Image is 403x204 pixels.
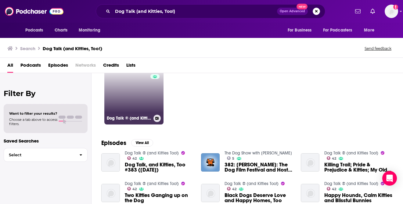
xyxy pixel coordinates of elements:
[227,187,237,191] a: 42
[4,148,88,162] button: Select
[353,6,363,17] a: Show notifications dropdown
[323,26,352,35] span: For Podcasters
[9,117,57,126] span: Choose a tab above to access filters.
[288,26,312,35] span: For Business
[225,181,279,186] a: Dog Talk ® (and Kitties Too!)
[227,156,235,160] a: 5
[7,60,13,73] a: All
[55,26,68,35] span: Charts
[101,139,153,147] a: EpisodesView All
[20,60,41,73] a: Podcasts
[132,157,137,160] span: 42
[125,162,194,172] a: Dog Talk, and Kitties, Too #383 (8/09/2014)
[201,184,220,202] img: Black Dogs Deserve Love and Happy Homes, Too
[382,171,397,186] div: Open Intercom Messenger
[48,60,68,73] a: Episodes
[4,89,88,98] h2: Filter By
[132,188,137,191] span: 42
[4,138,88,144] p: Saved Searches
[5,6,63,17] img: Podchaser - Follow, Share and Rate Podcasts
[21,24,51,36] button: open menu
[324,162,393,172] a: Killing Trail; Pride & Prejudice & Kitties; My Old Dog
[327,187,336,191] a: 42
[327,156,336,160] a: 42
[332,157,336,160] span: 42
[43,46,102,51] h3: Dog Talk (and Kitties, Too!)
[385,5,398,18] span: Logged in as jwong
[332,188,336,191] span: 42
[368,6,377,17] a: Show notifications dropdown
[107,116,151,121] h3: Dog Talk ® (and Kitties Too!)
[280,10,305,13] span: Open Advanced
[126,60,135,73] a: Lists
[125,162,194,172] span: Dog Talk, and Kitties, Too #383 ([DATE])
[393,5,398,9] svg: Add a profile image
[25,26,43,35] span: Podcasts
[324,181,378,186] a: Dog Talk ® (and Kitties Too!)
[101,139,126,147] h2: Episodes
[232,188,236,191] span: 42
[301,184,319,202] img: Happy Hounds, Calm Kitties and Blissful Bunnies
[20,46,35,51] h3: Search
[225,193,293,203] a: Black Dogs Deserve Love and Happy Homes, Too
[301,153,319,172] img: Killing Trail; Pride & Prejudice & Kitties; My Old Dog
[101,184,120,202] img: Two Kitties Ganging up on the Dog
[232,157,234,160] span: 5
[225,162,293,172] span: 382: [PERSON_NAME]: The Dog Film Festival and Host of DOG TALK (and kitties too!)
[324,193,393,203] a: Happy Hounds, Calm Kitties and Blissful Bunnies
[4,153,74,157] span: Select
[104,65,164,124] a: 42Dog Talk ® (and Kitties Too!)
[225,150,292,156] a: The Dog Show with Julie Forbes
[277,8,308,15] button: Open AdvancedNew
[113,6,277,16] input: Search podcasts, credits, & more...
[283,24,319,36] button: open menu
[74,24,108,36] button: open menu
[75,60,96,73] span: Networks
[127,156,137,160] a: 42
[127,187,137,191] a: 42
[103,60,119,73] a: Credits
[51,24,71,36] a: Charts
[385,5,398,18] img: User Profile
[9,111,57,116] span: Want to filter your results?
[360,24,382,36] button: open menu
[101,153,120,172] img: Dog Talk, and Kitties, Too #383 (8/09/2014)
[363,46,393,51] button: Send feedback
[131,139,153,147] button: View All
[364,26,374,35] span: More
[96,4,325,18] div: Search podcasts, credits, & more...
[319,24,361,36] button: open menu
[201,153,220,172] img: 382: Tracie Hotchner: The Dog Film Festival and Host of DOG TALK (and kitties too!)
[79,26,100,35] span: Monitoring
[297,4,308,9] span: New
[324,150,378,156] a: Dog Talk ® (and Kitties Too!)
[125,181,179,186] a: Dog Talk ® (and Kitties Too!)
[385,5,398,18] button: Show profile menu
[225,162,293,172] a: 382: Tracie Hotchner: The Dog Film Festival and Host of DOG TALK (and kitties too!)
[125,193,194,203] a: Two Kitties Ganging up on the Dog
[125,150,179,156] a: Dog Talk ® (and Kitties Too!)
